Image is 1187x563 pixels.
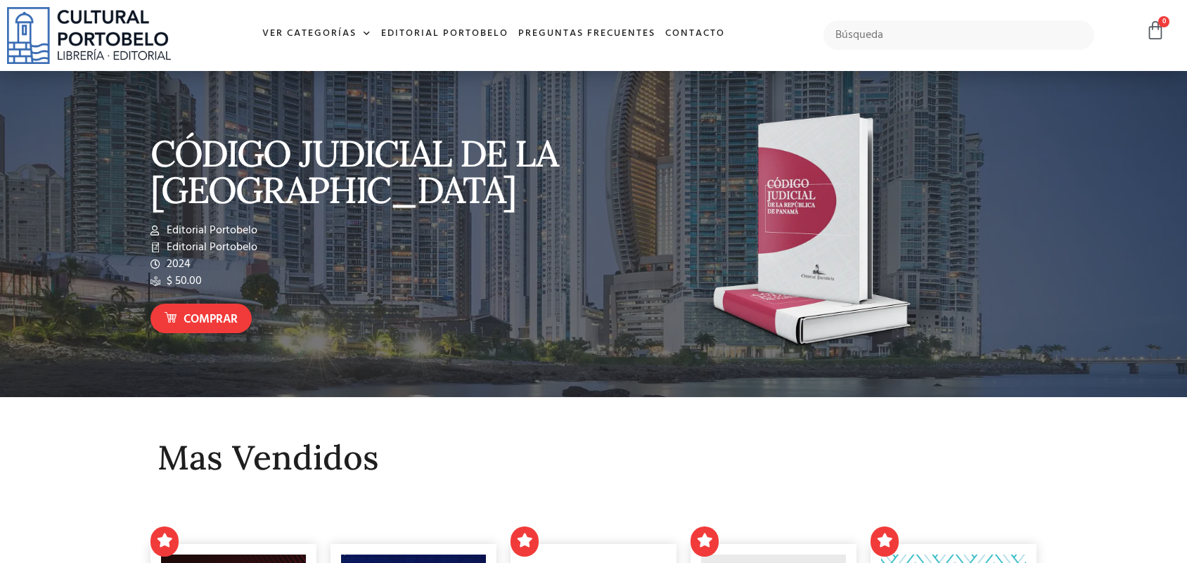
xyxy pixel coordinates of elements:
a: Editorial Portobelo [376,19,513,49]
a: 0 [1146,20,1165,41]
span: $ 50.00 [163,273,202,290]
span: 2024 [163,256,191,273]
a: Ver Categorías [257,19,376,49]
span: 0 [1158,16,1169,27]
p: CÓDIGO JUDICIAL DE LA [GEOGRAPHIC_DATA] [150,135,586,208]
a: Contacto [660,19,730,49]
a: Comprar [150,304,252,334]
span: Editorial Portobelo [163,239,257,256]
span: Comprar [184,311,238,329]
input: Búsqueda [823,20,1094,50]
h2: Mas Vendidos [158,439,1029,477]
span: Editorial Portobelo [163,222,257,239]
a: Preguntas frecuentes [513,19,660,49]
